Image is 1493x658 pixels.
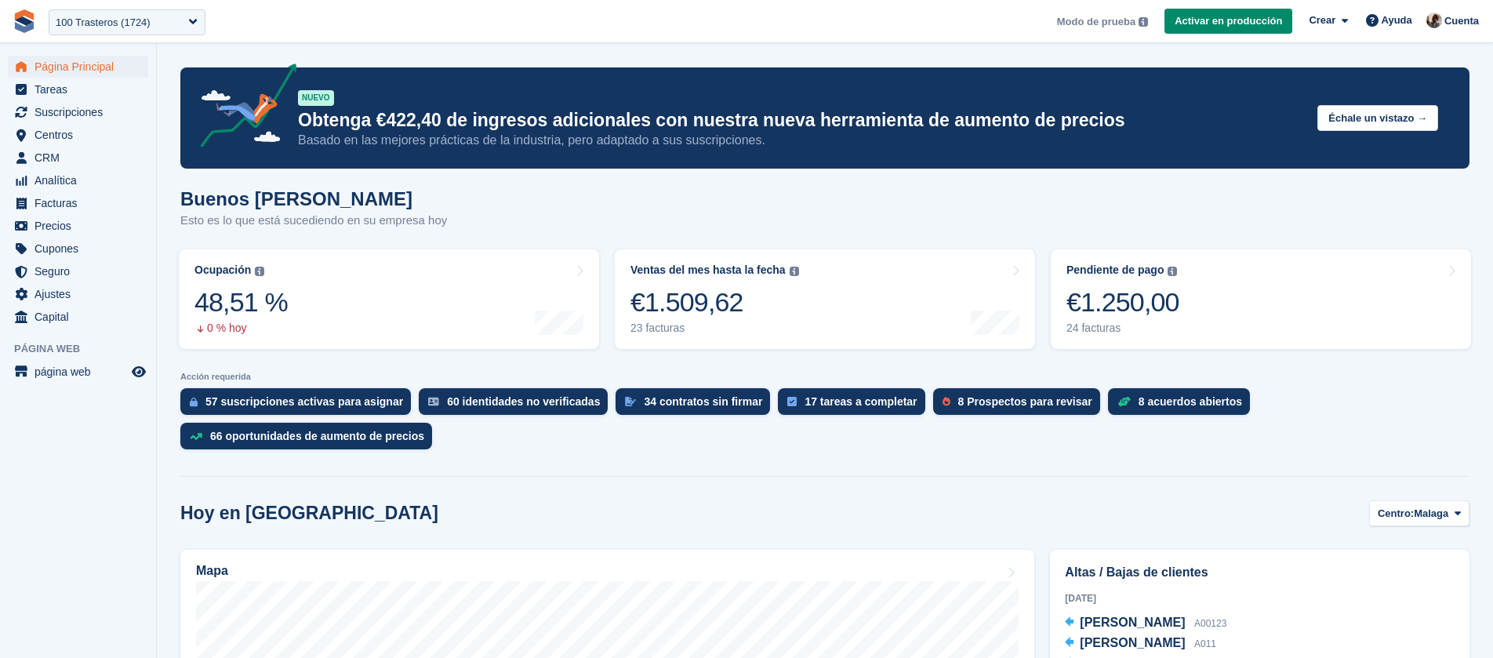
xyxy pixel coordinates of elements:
[35,306,129,328] span: Capital
[1317,105,1438,131] button: Échale un vistazo →
[615,249,1035,349] a: Ventas del mes hasta la fecha €1.509,62 23 facturas
[8,283,148,305] a: menu
[35,169,129,191] span: Analítica
[1309,13,1335,28] span: Crear
[190,397,198,407] img: active_subscription_to_allocate_icon-d502201f5373d7db506a760aba3b589e785aa758c864c3986d89f69b8ff3...
[8,260,148,282] a: menu
[298,132,1305,149] p: Basado en las mejores prácticas de la industria, pero adaptado a sus suscripciones.
[190,433,202,440] img: price_increase_opportunities-93ffe204e8149a01c8c9dc8f82e8f89637d9d84a8eef4429ea346261dce0b2c0.svg
[1080,636,1185,649] span: [PERSON_NAME]
[1117,396,1131,407] img: deal-1b604bf984904fb50ccaf53a9ad4b4a5d6e5aea283cecdc64d6e3604feb123c2.svg
[298,90,334,106] div: NUEVO
[790,267,799,276] img: icon-info-grey-7440780725fd019a000dd9b08b2336e03edf1995a4989e88bcd33f0948082b44.svg
[1080,616,1185,629] span: [PERSON_NAME]
[56,15,151,31] div: 100 Trasteros (1724)
[1065,591,1455,605] div: [DATE]
[35,283,129,305] span: Ajustes
[35,101,129,123] span: Suscripciones
[630,322,799,335] div: 23 facturas
[8,361,148,383] a: menú
[196,564,228,578] h2: Mapa
[1444,13,1479,29] span: Cuenta
[8,169,148,191] a: menu
[35,78,129,100] span: Tareas
[35,56,129,78] span: Página Principal
[8,78,148,100] a: menu
[428,397,439,406] img: verify_identity-adf6edd0f0f0b5bbfe63781bf79b02c33cf7c696d77639b501bdc392416b5a36.svg
[1168,267,1177,276] img: icon-info-grey-7440780725fd019a000dd9b08b2336e03edf1995a4989e88bcd33f0948082b44.svg
[447,395,600,408] div: 60 identidades no verificadas
[1369,500,1469,526] button: Centro: Malaga
[1194,618,1226,629] span: A00123
[805,395,917,408] div: 17 tareas a completar
[1175,13,1282,29] span: Activar en producción
[8,147,148,169] a: menu
[778,388,932,423] a: 17 tareas a completar
[419,388,616,423] a: 60 identidades no verificadas
[625,397,636,406] img: contract_signature_icon-13c848040528278c33f63329250d36e43548de30e8caae1d1a13099fd9432cc5.svg
[943,397,950,406] img: prospect-51fa495bee0391a8d652442698ab0144808aea92771e9ea1ae160a38d050c398.svg
[180,188,447,209] h1: Buenos [PERSON_NAME]
[8,215,148,237] a: menu
[1051,249,1471,349] a: Pendiente de pago €1.250,00 24 facturas
[35,361,129,383] span: página web
[1057,14,1135,30] span: Modo de prueba
[8,238,148,260] a: menu
[35,215,129,237] span: Precios
[1426,13,1442,28] img: Patrick Blanc
[1382,13,1412,28] span: Ayuda
[8,306,148,328] a: menu
[35,238,129,260] span: Cupones
[1066,264,1164,277] div: Pendiente de pago
[1378,506,1414,522] span: Centro:
[194,264,251,277] div: Ocupación
[644,395,762,408] div: 34 contratos sin firmar
[1065,563,1455,582] h2: Altas / Bajas de clientes
[1066,286,1179,318] div: €1.250,00
[194,286,288,318] div: 48,51 %
[210,430,424,442] div: 66 oportunidades de aumento de precios
[1139,395,1242,408] div: 8 acuerdos abiertos
[1066,322,1179,335] div: 24 facturas
[1414,506,1448,522] span: Malaga
[1065,634,1216,654] a: [PERSON_NAME] A011
[1194,638,1216,649] span: A011
[1164,9,1292,35] a: Activar en producción
[8,192,148,214] a: menu
[8,56,148,78] a: menu
[179,249,599,349] a: Ocupación 48,51 % 0 % hoy
[8,124,148,146] a: menu
[35,124,129,146] span: Centros
[1108,388,1258,423] a: 8 acuerdos abiertos
[194,322,288,335] div: 0 % hoy
[630,264,786,277] div: Ventas del mes hasta la fecha
[255,267,264,276] img: icon-info-grey-7440780725fd019a000dd9b08b2336e03edf1995a4989e88bcd33f0948082b44.svg
[180,423,440,457] a: 66 oportunidades de aumento de precios
[35,260,129,282] span: Seguro
[630,286,799,318] div: €1.509,62
[787,397,797,406] img: task-75834270c22a3079a89374b754ae025e5fb1db73e45f91037f5363f120a921f8.svg
[1139,17,1148,27] img: icon-info-grey-7440780725fd019a000dd9b08b2336e03edf1995a4989e88bcd33f0948082b44.svg
[298,109,1305,132] p: Obtenga €422,40 de ingresos adicionales con nuestra nueva herramienta de aumento de precios
[13,9,36,33] img: stora-icon-8386f47178a22dfd0bd8f6a31ec36ba5ce8667c1dd55bd0f319d3a0aa187defe.svg
[1065,613,1226,634] a: [PERSON_NAME] A00123
[8,101,148,123] a: menu
[180,212,447,230] p: Esto es lo que está sucediendo en su empresa hoy
[958,395,1092,408] div: 8 Prospectos para revisar
[180,372,1469,382] p: Acción requerida
[180,388,419,423] a: 57 suscripciones activas para asignar
[616,388,778,423] a: 34 contratos sin firmar
[187,64,297,153] img: price-adjustments-announcement-icon-8257ccfd72463d97f412b2fc003d46551f7dbcb40ab6d574587a9cd5c0d94...
[129,362,148,381] a: Vista previa de la tienda
[180,503,438,524] h2: Hoy en [GEOGRAPHIC_DATA]
[205,395,403,408] div: 57 suscripciones activas para asignar
[35,147,129,169] span: CRM
[35,192,129,214] span: Facturas
[933,388,1108,423] a: 8 Prospectos para revisar
[14,341,156,357] span: Página web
